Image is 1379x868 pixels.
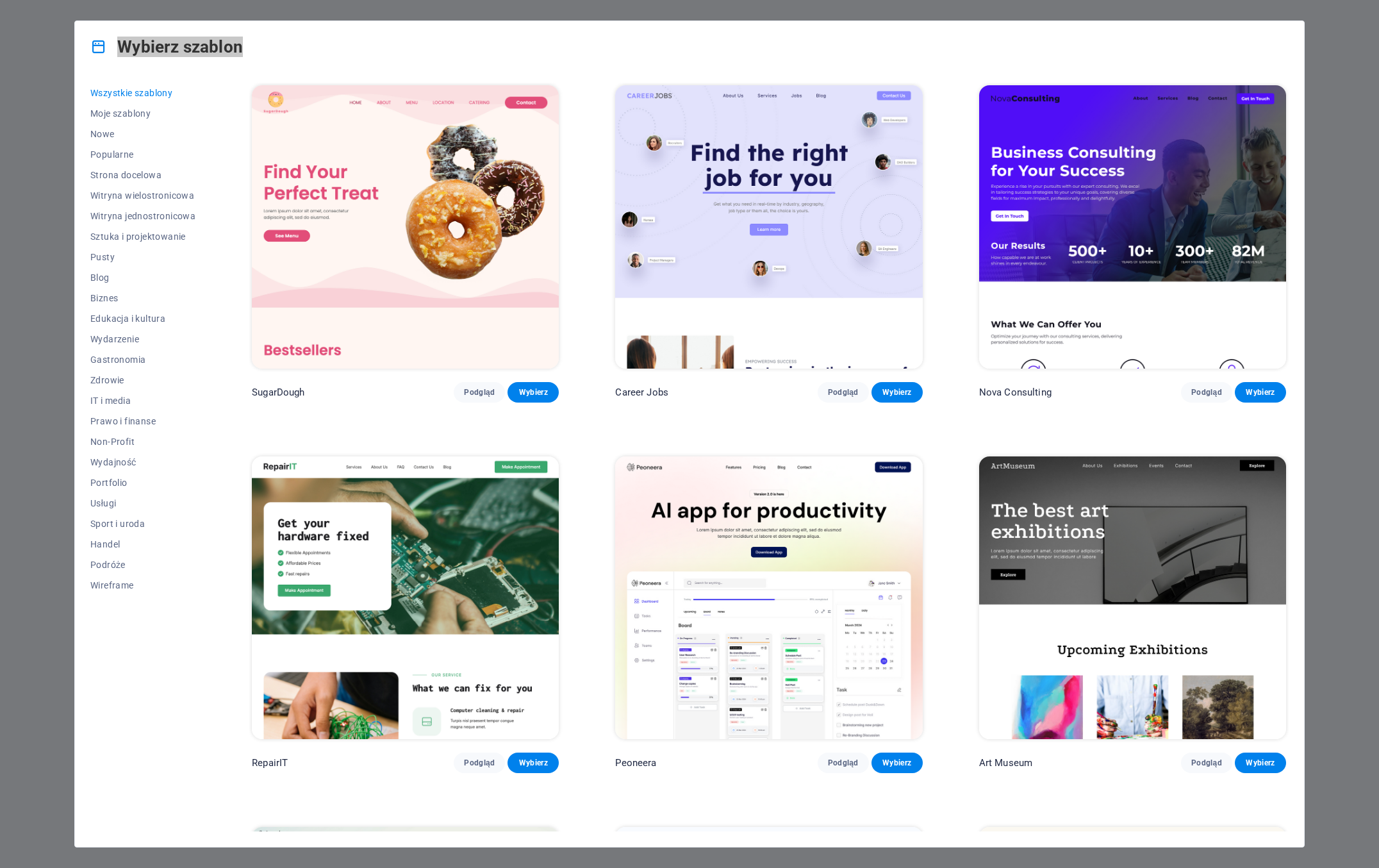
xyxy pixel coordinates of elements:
[615,386,668,399] p: Career Jobs
[818,382,869,403] button: Podgląd
[90,513,195,534] button: Sport i uroda
[90,355,195,365] span: Gastronomia
[90,267,195,288] button: Blog
[1235,382,1286,403] button: Wybierz
[90,431,195,452] button: Non-Profit
[90,334,195,344] span: Wydarzenie
[90,457,195,467] span: Wydajność
[90,293,195,303] span: Biznes
[979,386,1052,399] p: Nova Consulting
[90,144,195,165] button: Popularne
[90,498,195,508] span: Usługi
[90,170,195,180] span: Strona docelowa
[871,382,923,403] button: Wybierz
[90,185,195,206] button: Witryna wielostronicowa
[90,313,195,324] span: Edukacja i kultura
[615,456,922,740] img: Peoneera
[90,206,195,226] button: Witryna jednostronicowa
[979,456,1286,740] img: Art Museum
[90,37,243,57] h4: Wybierz szablon
[90,452,195,472] button: Wydajność
[828,758,859,768] span: Podgląd
[90,88,195,98] span: Wszystkie szablony
[90,252,195,262] span: Pusty
[464,387,495,397] span: Podgląd
[1245,758,1276,768] span: Wybierz
[252,386,304,399] p: SugarDough
[90,539,195,549] span: Handel
[90,272,195,283] span: Blog
[252,756,288,769] p: RepairIT
[90,560,195,570] span: Podróże
[1191,758,1222,768] span: Podgląd
[90,165,195,185] button: Strona docelowa
[90,580,195,590] span: Wireframe
[252,456,559,740] img: RepairIT
[979,756,1032,769] p: Art Museum
[508,382,559,403] button: Wybierz
[818,753,869,773] button: Podgląd
[90,190,195,201] span: Witryna wielostronicowa
[90,416,195,426] span: Prawo i finanse
[90,329,195,349] button: Wydarzenie
[454,753,505,773] button: Podgląd
[90,411,195,431] button: Prawo i finanse
[90,493,195,513] button: Usługi
[90,211,195,221] span: Witryna jednostronicowa
[1181,382,1232,403] button: Podgląd
[90,129,195,139] span: Nowe
[90,575,195,596] button: Wireframe
[90,108,195,119] span: Moje szablony
[979,85,1286,369] img: Nova Consulting
[828,387,859,397] span: Podgląd
[90,396,195,406] span: IT i media
[615,85,922,369] img: Career Jobs
[90,149,195,160] span: Popularne
[90,390,195,411] button: IT i media
[90,519,195,529] span: Sport i uroda
[90,308,195,329] button: Edukacja i kultura
[882,387,912,397] span: Wybierz
[454,382,505,403] button: Podgląd
[252,85,559,369] img: SugarDough
[1245,387,1276,397] span: Wybierz
[90,555,195,575] button: Podróże
[90,534,195,555] button: Handel
[615,756,656,769] p: Peoneera
[90,124,195,144] button: Nowe
[1181,753,1232,773] button: Podgląd
[871,753,923,773] button: Wybierz
[1235,753,1286,773] button: Wybierz
[90,247,195,267] button: Pusty
[90,83,195,103] button: Wszystkie szablony
[464,758,495,768] span: Podgląd
[90,478,195,488] span: Portfolio
[518,758,549,768] span: Wybierz
[90,103,195,124] button: Moje szablony
[90,226,195,247] button: Sztuka i projektowanie
[90,472,195,493] button: Portfolio
[1191,387,1222,397] span: Podgląd
[90,231,195,242] span: Sztuka i projektowanie
[90,437,195,447] span: Non-Profit
[90,349,195,370] button: Gastronomia
[90,370,195,390] button: Zdrowie
[90,288,195,308] button: Biznes
[882,758,912,768] span: Wybierz
[508,753,559,773] button: Wybierz
[518,387,549,397] span: Wybierz
[90,375,195,385] span: Zdrowie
